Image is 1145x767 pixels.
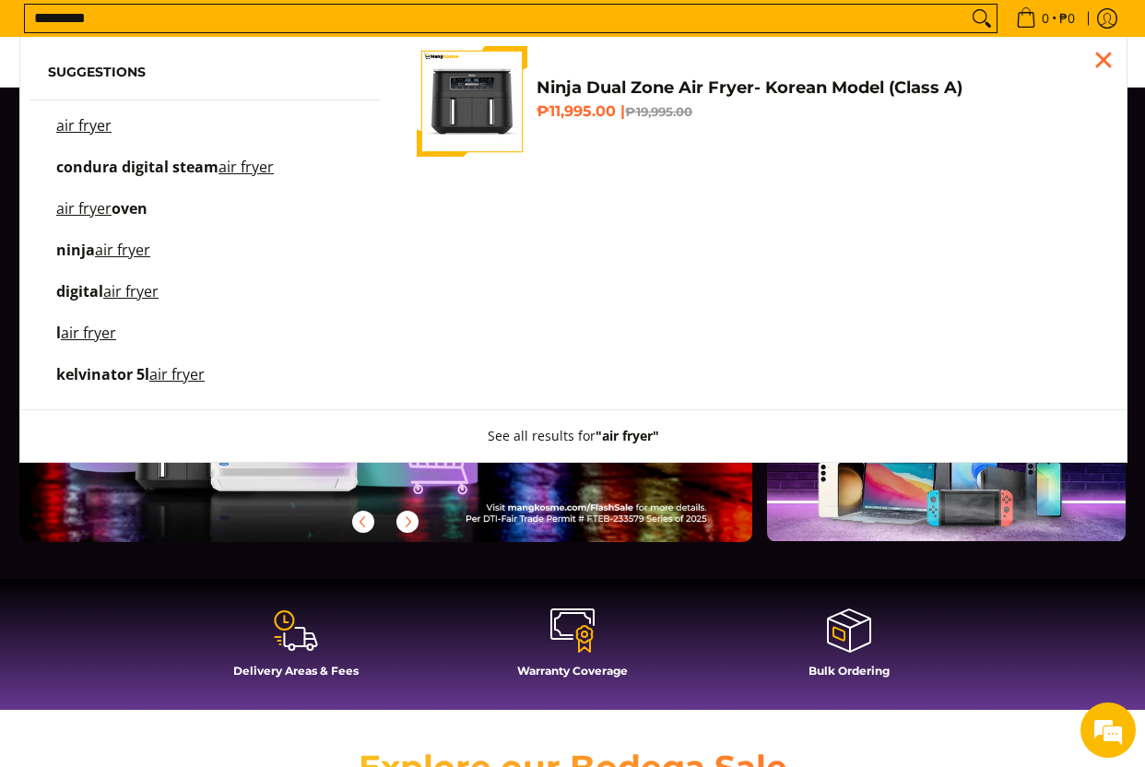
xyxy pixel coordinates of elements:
span: oven [112,198,148,218]
a: digital air fryer [48,285,361,317]
span: l [56,323,61,343]
a: air fryer [48,119,361,151]
button: See all results for"air fryer" [469,410,678,462]
button: Search [967,5,997,32]
strong: "air fryer" [596,427,659,444]
button: Next [387,501,428,542]
mark: air fryer [61,323,116,343]
mark: air fryer [56,115,112,136]
h4: Warranty Coverage [443,664,702,678]
mark: air fryer [218,157,274,177]
span: ninja [56,240,95,260]
mark: air fryer [149,364,205,384]
a: ninja air fryer [48,243,361,276]
p: digital air fryer [56,285,159,317]
button: Previous [343,501,384,542]
a: l air fryer [48,326,361,359]
span: ₱0 [1056,12,1078,25]
h4: Bulk Ordering [720,664,978,678]
a: condura digital steam air fryer [48,160,361,193]
del: ₱19,995.00 [625,104,692,119]
span: • [1010,8,1080,29]
p: ninja air fryer [56,243,150,276]
img: ninja-dual-zone-air-fryer-full-view-mang-kosme [417,46,527,157]
p: condura digital steam air fryer [56,160,274,193]
a: air fryer oven [48,202,361,234]
span: digital [56,281,103,301]
span: kelvinator 5l [56,364,149,384]
p: air fryer oven [56,202,148,234]
h4: Ninja Dual Zone Air Fryer- Korean Model (Class A) [537,77,1099,99]
a: kelvinator 5l air fryer [48,368,361,400]
h4: Delivery Areas & Fees [167,664,425,678]
mark: air fryer [56,198,112,218]
a: Bulk Ordering [720,607,978,691]
a: ninja-dual-zone-air-fryer-full-view-mang-kosme Ninja Dual Zone Air Fryer- Korean Model (Class A) ... [417,46,1099,157]
span: 0 [1039,12,1052,25]
h6: ₱11,995.00 | [537,102,1099,121]
p: l air fryer [56,326,116,359]
a: Warranty Coverage [443,607,702,691]
h6: Suggestions [48,65,361,81]
mark: air fryer [103,281,159,301]
div: Close pop up [1090,46,1117,74]
mark: air fryer [95,240,150,260]
span: condura digital steam [56,157,218,177]
p: air fryer [56,119,112,151]
a: Delivery Areas & Fees [167,607,425,691]
p: kelvinator 5l air fryer [56,368,205,400]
